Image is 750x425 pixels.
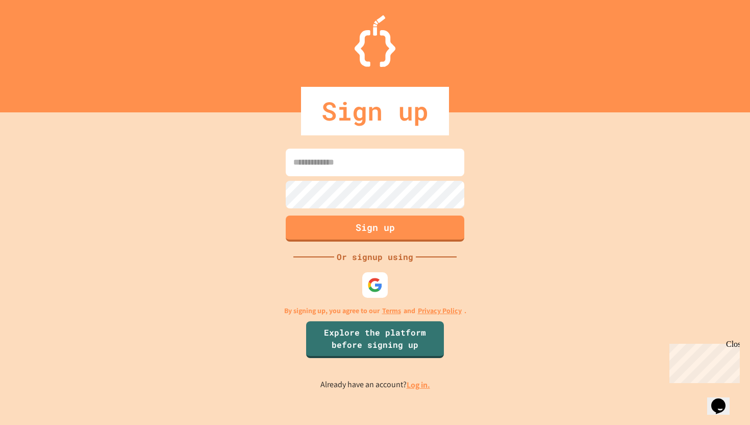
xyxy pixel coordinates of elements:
img: Logo.svg [355,15,395,67]
a: Log in. [407,380,430,390]
a: Terms [382,305,401,316]
button: Sign up [286,216,464,242]
p: Already have an account? [320,379,430,391]
p: By signing up, you agree to our and . [284,305,466,316]
div: Chat with us now!Close [4,4,70,65]
iframe: chat widget [665,340,740,383]
div: Or signup using [334,251,416,263]
img: google-icon.svg [367,277,383,293]
div: Sign up [301,87,449,135]
a: Explore the platform before signing up [306,321,444,358]
iframe: chat widget [707,384,740,415]
a: Privacy Policy [418,305,462,316]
